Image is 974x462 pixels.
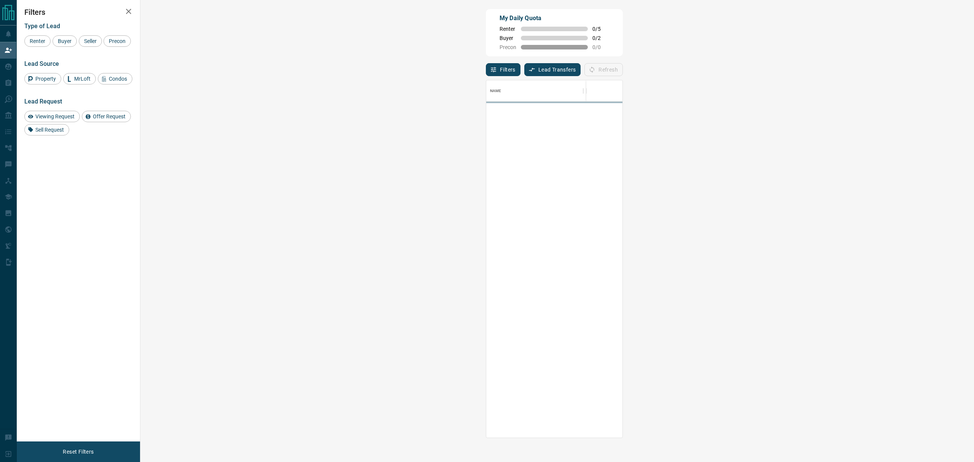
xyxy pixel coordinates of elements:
[592,35,609,41] span: 0 / 2
[592,26,609,32] span: 0 / 5
[81,38,99,44] span: Seller
[106,76,130,82] span: Condos
[500,44,516,50] span: Precon
[63,73,96,84] div: MrLoft
[27,38,48,44] span: Renter
[500,14,609,23] p: My Daily Quota
[33,127,67,133] span: Sell Request
[58,445,99,458] button: Reset Filters
[24,124,69,135] div: Sell Request
[98,73,132,84] div: Condos
[486,63,520,76] button: Filters
[72,76,93,82] span: MrLoft
[24,8,132,17] h2: Filters
[82,111,131,122] div: Offer Request
[24,73,61,84] div: Property
[55,38,74,44] span: Buyer
[103,35,131,47] div: Precon
[24,35,51,47] div: Renter
[24,111,80,122] div: Viewing Request
[33,76,59,82] span: Property
[79,35,102,47] div: Seller
[53,35,77,47] div: Buyer
[106,38,128,44] span: Precon
[33,113,77,119] span: Viewing Request
[500,26,516,32] span: Renter
[24,22,60,30] span: Type of Lead
[524,63,581,76] button: Lead Transfers
[500,35,516,41] span: Buyer
[486,80,583,102] div: Name
[90,113,128,119] span: Offer Request
[24,98,62,105] span: Lead Request
[24,60,59,67] span: Lead Source
[490,80,501,102] div: Name
[592,44,609,50] span: 0 / 0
